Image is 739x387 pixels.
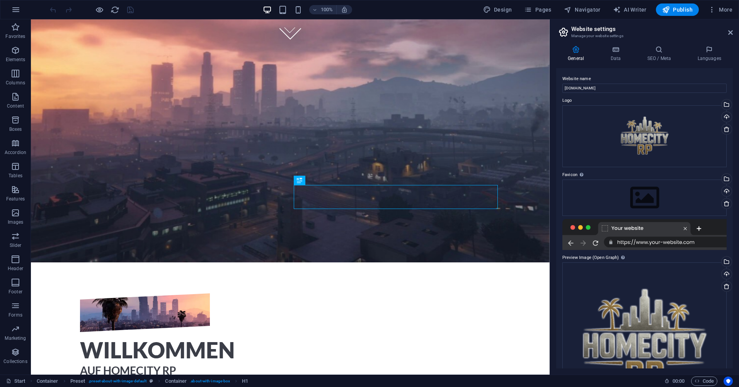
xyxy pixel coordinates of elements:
[6,196,25,202] p: Features
[708,6,732,14] span: More
[10,242,22,248] p: Slider
[242,377,248,386] span: Click to select. Double-click to edit
[480,3,515,16] div: Design (Ctrl+Alt+Y)
[7,103,24,109] p: Content
[190,377,230,386] span: . about-with-image-box
[5,335,26,341] p: Marketing
[37,377,58,386] span: Click to select. Double-click to edit
[564,6,601,14] span: Navigator
[562,253,727,262] label: Preview Image (Open Graph)
[695,377,714,386] span: Code
[571,33,717,39] h3: Manage your website settings
[521,3,554,16] button: Pages
[37,377,249,386] nav: breadcrumb
[662,6,693,14] span: Publish
[524,6,551,14] span: Pages
[599,46,635,62] h4: Data
[691,377,717,386] button: Code
[8,219,24,225] p: Images
[3,358,27,365] p: Collections
[341,6,348,13] i: On resize automatically adjust zoom level to fit chosen device.
[556,46,599,62] h4: General
[165,377,187,386] span: Click to select. Double-click to edit
[110,5,119,14] button: reload
[111,5,119,14] i: Reload page
[562,74,727,84] label: Website name
[483,6,512,14] span: Design
[9,312,22,318] p: Forms
[635,46,686,62] h4: SEO / Meta
[562,96,727,105] label: Logo
[678,378,679,384] span: :
[613,6,647,14] span: AI Writer
[309,5,337,14] button: 100%
[705,3,736,16] button: More
[9,289,22,295] p: Footer
[562,170,727,180] label: Favicon
[5,33,25,39] p: Favorites
[8,265,23,272] p: Header
[95,5,104,14] button: Click here to leave preview mode and continue editing
[6,377,26,386] a: Click to cancel selection. Double-click to open Pages
[610,3,650,16] button: AI Writer
[562,84,727,93] input: Name...
[656,3,699,16] button: Publish
[480,3,515,16] button: Design
[571,26,733,33] h2: Website settings
[321,5,333,14] h6: 100%
[561,3,604,16] button: Navigator
[5,149,26,156] p: Accordion
[562,105,727,167] div: HCRPNEU-NZwQDN9E0e1q4lX1eKVoIQ.png
[9,126,22,132] p: Boxes
[673,377,685,386] span: 00 00
[150,379,153,383] i: This element is a customizable preset
[664,377,685,386] h6: Session time
[562,180,727,216] div: Select files from the file manager, stock photos, or upload file(s)
[6,80,25,86] p: Columns
[686,46,733,62] h4: Languages
[724,377,733,386] button: Usercentrics
[70,377,85,386] span: Click to select. Double-click to edit
[88,377,146,386] span: . preset-about-with-image-default
[9,173,22,179] p: Tables
[6,57,26,63] p: Elements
